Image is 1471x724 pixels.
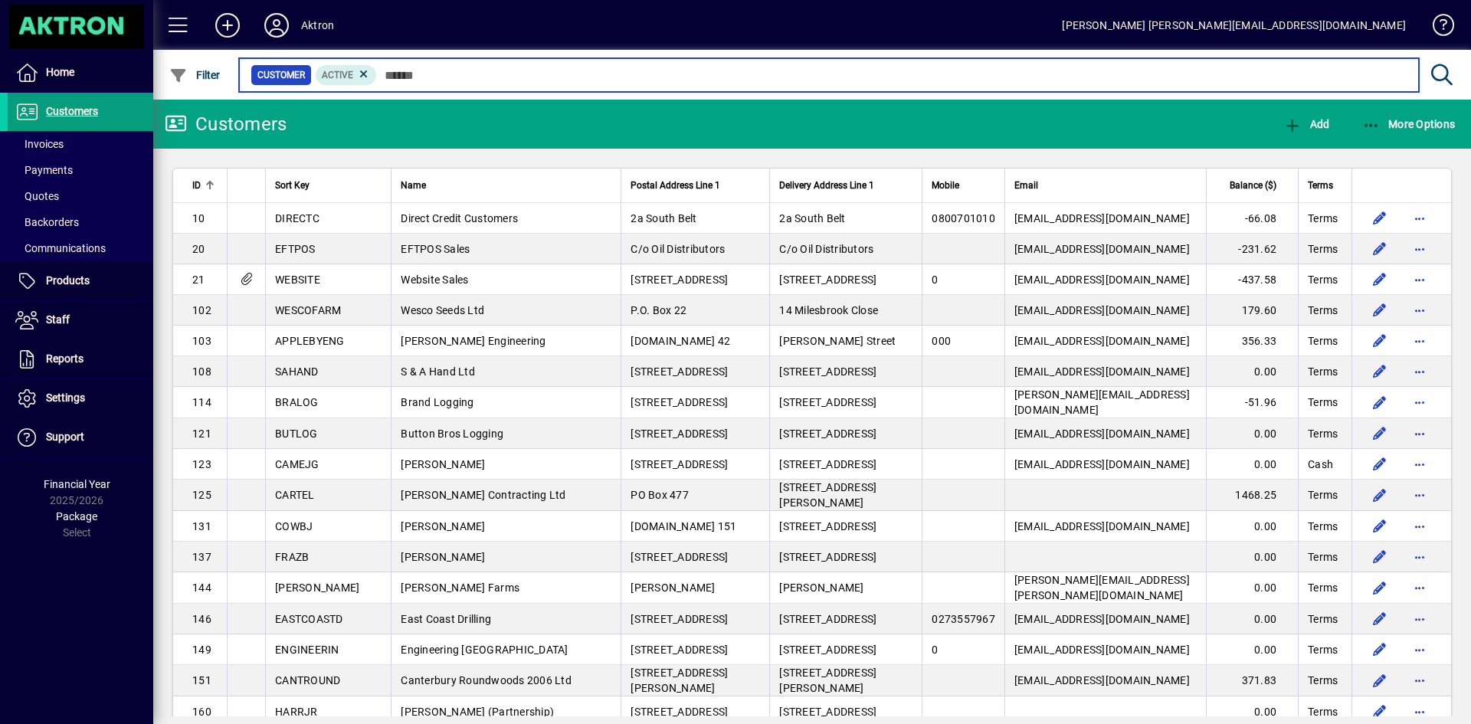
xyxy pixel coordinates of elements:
span: [STREET_ADDRESS] [779,428,876,440]
span: 131 [192,520,211,532]
span: Name [401,177,426,194]
span: 000 [932,335,951,347]
button: Edit [1368,607,1392,631]
span: [EMAIL_ADDRESS][DOMAIN_NAME] [1014,428,1190,440]
span: 102 [192,304,211,316]
span: [STREET_ADDRESS] [631,458,728,470]
div: Aktron [301,13,334,38]
span: BUTLOG [275,428,318,440]
span: 114 [192,396,211,408]
span: [STREET_ADDRESS] [631,613,728,625]
span: [PERSON_NAME] [275,581,359,594]
span: Engineering [GEOGRAPHIC_DATA] [401,644,568,656]
span: Staff [46,313,70,326]
span: [EMAIL_ADDRESS][DOMAIN_NAME] [1014,335,1190,347]
span: [STREET_ADDRESS] [779,520,876,532]
a: Settings [8,379,153,418]
span: Canterbury Roundwoods 2006 Ltd [401,674,572,686]
span: 0 [932,644,938,656]
button: Edit [1368,237,1392,261]
span: 137 [192,551,211,563]
span: Terms [1308,642,1338,657]
span: Cash [1308,457,1333,472]
span: CAMEJG [275,458,319,470]
td: -231.62 [1206,234,1298,264]
span: EASTCOASTD [275,613,343,625]
span: [EMAIL_ADDRESS][DOMAIN_NAME] [1014,458,1190,470]
span: ENGINEERIN [275,644,339,656]
span: More Options [1362,118,1456,130]
a: Quotes [8,183,153,209]
span: 2a South Belt [631,212,696,224]
span: [EMAIL_ADDRESS][DOMAIN_NAME] [1014,644,1190,656]
td: -51.96 [1206,387,1298,418]
a: Home [8,54,153,92]
span: C/o Oil Distributors [631,243,725,255]
button: Edit [1368,545,1392,569]
span: EFTPOS Sales [401,243,470,255]
span: Terms [1308,211,1338,226]
span: [EMAIL_ADDRESS][DOMAIN_NAME] [1014,365,1190,378]
td: 1468.25 [1206,480,1298,511]
span: [EMAIL_ADDRESS][DOMAIN_NAME] [1014,674,1190,686]
span: [EMAIL_ADDRESS][DOMAIN_NAME] [1014,274,1190,286]
button: More options [1407,267,1432,292]
a: Reports [8,340,153,378]
span: [DOMAIN_NAME] 151 [631,520,736,532]
span: [STREET_ADDRESS] [779,396,876,408]
span: Customers [46,105,98,117]
span: [PERSON_NAME] [779,581,863,594]
span: FRAZB [275,551,309,563]
button: Edit [1368,514,1392,539]
span: [STREET_ADDRESS] [631,428,728,440]
span: [EMAIL_ADDRESS][DOMAIN_NAME] [1014,212,1190,224]
span: [STREET_ADDRESS] [779,706,876,718]
button: More options [1407,483,1432,507]
a: Payments [8,157,153,183]
div: Name [401,177,611,194]
span: [STREET_ADDRESS][PERSON_NAME] [779,481,876,509]
span: [STREET_ADDRESS][PERSON_NAME] [631,667,728,694]
span: 21 [192,274,205,286]
span: 121 [192,428,211,440]
span: WEBSITE [275,274,320,286]
mat-chip: Activation Status: Active [316,65,377,85]
button: More options [1407,329,1432,353]
span: P.O. Box 22 [631,304,686,316]
a: Products [8,262,153,300]
span: 144 [192,581,211,594]
span: Payments [15,164,73,176]
button: Edit [1368,206,1392,231]
a: Support [8,418,153,457]
span: Terms [1308,611,1338,627]
span: ID [192,177,201,194]
span: Email [1014,177,1038,194]
span: S & A Hand Ltd [401,365,475,378]
span: 0 [932,274,938,286]
span: [STREET_ADDRESS][PERSON_NAME] [779,667,876,694]
span: [STREET_ADDRESS] [779,644,876,656]
button: Edit [1368,637,1392,662]
span: CARTEL [275,489,315,501]
button: More options [1407,421,1432,446]
button: Edit [1368,390,1392,414]
div: Customers [165,112,287,136]
span: Home [46,66,74,78]
button: Edit [1368,483,1392,507]
div: ID [192,177,218,194]
button: Edit [1368,298,1392,323]
span: 108 [192,365,211,378]
span: [STREET_ADDRESS] [779,274,876,286]
span: 125 [192,489,211,501]
button: More options [1407,607,1432,631]
button: More options [1407,452,1432,477]
span: Customer [257,67,305,83]
td: 0.00 [1206,604,1298,634]
button: More options [1407,390,1432,414]
button: Edit [1368,359,1392,384]
span: 123 [192,458,211,470]
button: More options [1407,298,1432,323]
button: Add [203,11,252,39]
td: 0.00 [1206,572,1298,604]
span: [PERSON_NAME] Contracting Ltd [401,489,565,501]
